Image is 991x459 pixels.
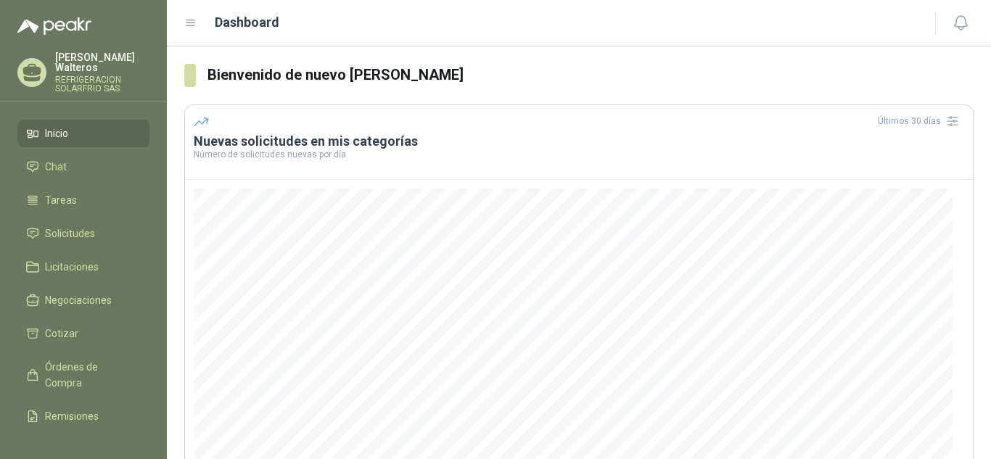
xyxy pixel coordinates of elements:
a: Tareas [17,186,149,214]
p: REFRIGERACION SOLARFRIO SAS [55,75,149,93]
h3: Nuevas solicitudes en mis categorías [194,133,964,150]
span: Órdenes de Compra [45,359,136,391]
span: Solicitudes [45,226,95,241]
span: Licitaciones [45,259,99,275]
a: Licitaciones [17,253,149,281]
a: Solicitudes [17,220,149,247]
span: Tareas [45,192,77,208]
a: Cotizar [17,320,149,347]
p: [PERSON_NAME] Walteros [55,52,149,73]
a: Remisiones [17,402,149,430]
span: Cotizar [45,326,78,342]
span: Remisiones [45,408,99,424]
div: Últimos 30 días [878,109,964,133]
span: Inicio [45,125,68,141]
a: Negociaciones [17,286,149,314]
a: Órdenes de Compra [17,353,149,397]
img: Logo peakr [17,17,91,35]
p: Número de solicitudes nuevas por día [194,150,964,159]
span: Chat [45,159,67,175]
a: Inicio [17,120,149,147]
h3: Bienvenido de nuevo [PERSON_NAME] [207,64,974,86]
a: Chat [17,153,149,181]
span: Negociaciones [45,292,112,308]
h1: Dashboard [215,12,279,33]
